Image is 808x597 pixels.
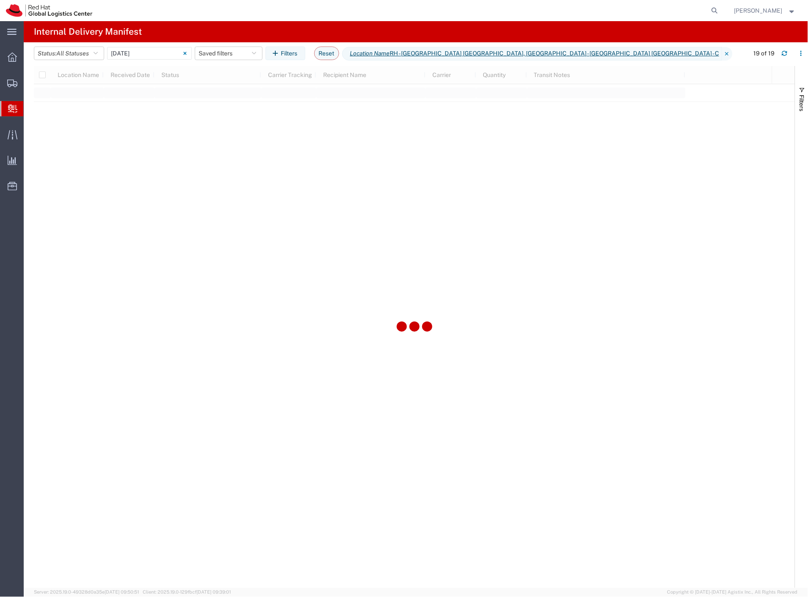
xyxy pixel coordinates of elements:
[754,49,775,58] div: 19 of 19
[342,47,722,61] span: Location Name RH - Brno - Tech Park Brno - B, RH - Brno - Tech Park Brno - C
[196,590,231,595] span: [DATE] 09:39:01
[799,95,805,111] span: Filters
[34,590,139,595] span: Server: 2025.19.0-49328d0a35e
[734,6,797,16] button: [PERSON_NAME]
[734,6,783,15] span: Filip Lizuch
[314,47,339,60] button: Reset
[350,49,390,58] i: Location Name
[667,589,798,596] span: Copyright © [DATE]-[DATE] Agistix Inc., All Rights Reserved
[6,4,92,17] img: logo
[195,47,263,60] button: Saved filters
[143,590,231,595] span: Client: 2025.19.0-129fbcf
[105,590,139,595] span: [DATE] 09:50:51
[266,47,305,60] button: Filters
[34,21,142,42] h4: Internal Delivery Manifest
[56,50,89,57] span: All Statuses
[34,47,104,60] button: Status:All Statuses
